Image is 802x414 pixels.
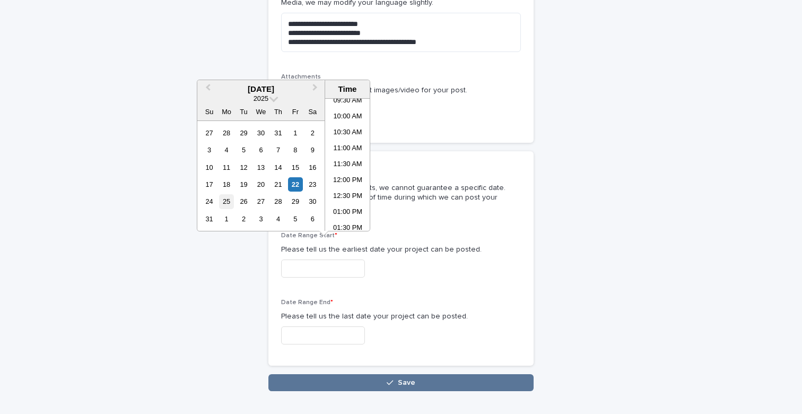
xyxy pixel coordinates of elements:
div: Choose Wednesday, August 20th, 2025 [254,177,268,192]
div: Choose Thursday, August 14th, 2025 [271,160,285,175]
li: 01:30 PM [325,221,370,237]
span: Date Range End [281,299,333,306]
div: Choose Friday, August 22nd, 2025 [288,177,302,192]
div: Sa [306,105,320,119]
div: Choose Friday, September 5th, 2025 [288,212,302,226]
span: Save [398,379,415,386]
div: Choose Sunday, August 31st, 2025 [202,212,216,226]
li: 01:00 PM [325,205,370,221]
p: Please tell us the last date your project can be posted. [281,311,521,322]
li: 12:00 PM [325,173,370,189]
div: Choose Saturday, August 2nd, 2025 [306,126,320,140]
li: 12:30 PM [325,189,370,205]
div: Choose Thursday, August 28th, 2025 [271,194,285,209]
div: Mo [219,105,233,119]
div: Th [271,105,285,119]
span: 2025 [254,94,268,102]
div: Time [328,84,367,94]
p: Due to the number of posts, we cannot guarantee a specific date. Please provide a window of time ... [281,183,517,212]
div: Choose Thursday, August 7th, 2025 [271,143,285,157]
div: Choose Sunday, August 17th, 2025 [202,177,216,192]
div: Choose Thursday, September 4th, 2025 [271,212,285,226]
div: Choose Sunday, August 3rd, 2025 [202,143,216,157]
div: We [254,105,268,119]
li: 11:00 AM [325,141,370,157]
div: Choose Saturday, August 9th, 2025 [306,143,320,157]
div: Choose Wednesday, July 30th, 2025 [254,126,268,140]
div: Choose Saturday, August 23rd, 2025 [306,177,320,192]
div: Choose Friday, August 8th, 2025 [288,143,302,157]
div: Choose Wednesday, September 3rd, 2025 [254,212,268,226]
div: Su [202,105,216,119]
button: Next Month [308,81,325,98]
div: Choose Tuesday, September 2nd, 2025 [237,212,251,226]
div: Choose Wednesday, August 13th, 2025 [254,160,268,175]
div: Choose Sunday, July 27th, 2025 [202,126,216,140]
div: Choose Tuesday, August 12th, 2025 [237,160,251,175]
div: Choose Saturday, August 16th, 2025 [306,160,320,175]
button: Previous Month [198,81,215,98]
p: Please attach any relevant images/video for your post. [281,85,521,96]
div: Choose Thursday, July 31st, 2025 [271,126,285,140]
span: Attachments [281,74,321,80]
div: Choose Friday, August 15th, 2025 [288,160,302,175]
div: Tu [237,105,251,119]
div: Choose Wednesday, August 27th, 2025 [254,194,268,209]
p: Please tell us the earliest date your project can be posted. [281,244,521,255]
div: Choose Monday, August 4th, 2025 [219,143,233,157]
div: Fr [288,105,302,119]
li: 09:30 AM [325,93,370,109]
li: 10:30 AM [325,125,370,141]
div: [DATE] [197,84,325,94]
div: Choose Friday, August 29th, 2025 [288,194,302,209]
div: Choose Tuesday, August 5th, 2025 [237,143,251,157]
li: 11:30 AM [325,157,370,173]
div: Choose Wednesday, August 6th, 2025 [254,143,268,157]
div: Choose Sunday, August 10th, 2025 [202,160,216,175]
div: Choose Tuesday, August 26th, 2025 [237,194,251,209]
div: month 2025-08 [201,124,321,228]
div: Choose Monday, July 28th, 2025 [219,126,233,140]
div: Choose Monday, August 18th, 2025 [219,177,233,192]
li: 10:00 AM [325,109,370,125]
div: Choose Saturday, August 30th, 2025 [306,194,320,209]
div: Choose Tuesday, August 19th, 2025 [237,177,251,192]
div: Choose Friday, August 1st, 2025 [288,126,302,140]
div: Choose Monday, September 1st, 2025 [219,212,233,226]
div: Choose Thursday, August 21st, 2025 [271,177,285,192]
div: Choose Monday, August 25th, 2025 [219,194,233,209]
button: Save [268,374,534,391]
div: Choose Monday, August 11th, 2025 [219,160,233,175]
div: Choose Tuesday, July 29th, 2025 [237,126,251,140]
div: Choose Sunday, August 24th, 2025 [202,194,216,209]
div: Choose Saturday, September 6th, 2025 [306,212,320,226]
